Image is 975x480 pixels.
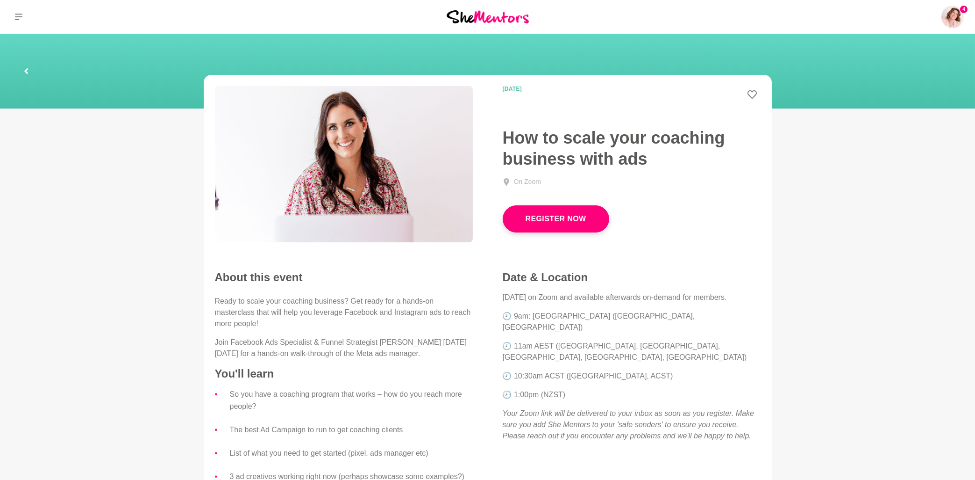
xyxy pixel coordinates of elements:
li: List of what you need to get started (pixel, ads manager etc) [230,447,473,459]
h1: How to scale your coaching business with ads [503,127,761,169]
p: 🕗 10:30am ACST ([GEOGRAPHIC_DATA], ACST) [503,371,761,382]
span: 4 [960,6,968,13]
p: [DATE] on Zoom and available afterwards on-demand for members. [503,292,761,303]
p: Join Facebook Ads Specialist & Funnel Strategist [PERSON_NAME] [DATE][DATE] for a hands-on walk-t... [215,337,473,359]
h4: You'll learn [215,367,473,381]
li: So you have a coaching program that works – how do you reach more people? [230,388,473,413]
h4: Date & Location [503,270,761,284]
a: Register Now [503,205,609,233]
p: 🕗 1:00pm (NZST) [503,389,761,400]
em: Your Zoom link will be delivered to your inbox as soon as you register. Make sure you add She Men... [503,409,754,440]
a: Amanda Greenman4 [941,6,964,28]
p: 🕗 11am AEST ([GEOGRAPHIC_DATA], [GEOGRAPHIC_DATA], [GEOGRAPHIC_DATA], [GEOGRAPHIC_DATA], [GEOGRAP... [503,341,761,363]
img: Jessica Tutton - Facebook Ads specialist - How to grow your coaching business - She Mentors [215,86,473,242]
h2: About this event [215,270,473,284]
div: On Zoom [514,177,541,187]
time: [DATE] [503,86,617,92]
p: Ready to scale your coaching business? Get ready for a hands-on masterclass that will help you le... [215,296,473,329]
li: The best Ad Campaign to run to get coaching clients [230,424,473,436]
img: She Mentors Logo [447,10,529,23]
img: Amanda Greenman [941,6,964,28]
p: 🕗 9am: [GEOGRAPHIC_DATA] ([GEOGRAPHIC_DATA], [GEOGRAPHIC_DATA]) [503,311,761,333]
